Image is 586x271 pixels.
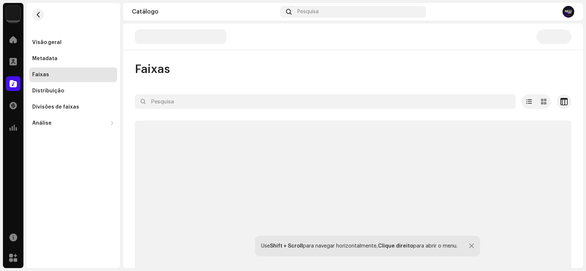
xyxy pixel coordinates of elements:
[29,100,117,114] re-m-nav-item: Divisões de faixas
[32,120,52,126] div: Análise
[378,243,413,249] strong: Clique direito
[270,243,303,249] strong: Shift + Scroll
[6,6,21,21] img: 71bf27a5-dd94-4d93-852c-61362381b7db
[29,84,117,98] re-m-nav-item: Distribuição
[32,88,64,94] div: Distribuição
[297,9,319,15] span: Pesquisa
[29,116,117,131] re-m-nav-dropdown: Análise
[32,72,49,78] div: Faixas
[135,62,170,77] span: Faixas
[32,56,58,62] div: Metadata
[29,35,117,50] re-m-nav-item: Visão geral
[29,67,117,82] re-m-nav-item: Faixas
[135,94,516,109] input: Pesquisa
[32,104,79,110] div: Divisões de faixas
[132,9,277,15] div: Catálogo
[563,6,574,18] img: 193ae7c8-a137-44a2-acfb-221aef5f7436
[32,40,62,45] div: Visão geral
[29,51,117,66] re-m-nav-item: Metadata
[261,243,457,249] div: Use para navegar horizontalmente, para abrir o menu.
